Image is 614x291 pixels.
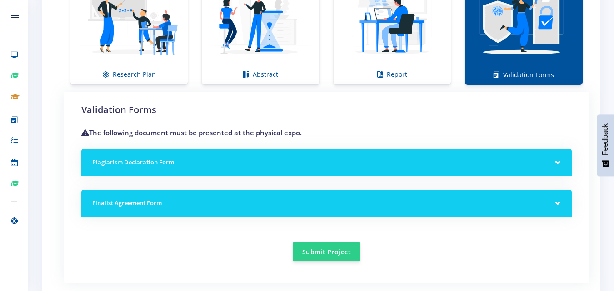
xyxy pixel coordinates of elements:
span: Feedback [601,123,609,155]
h5: Finalist Agreement Form [92,199,561,208]
button: Feedback - Show survey [597,114,614,176]
button: Submit Project [293,242,360,261]
h5: Plagiarism Declaration Form [92,158,561,167]
h4: The following document must be presented at the physical expo. [81,128,572,138]
h2: Validation Forms [81,103,572,117]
